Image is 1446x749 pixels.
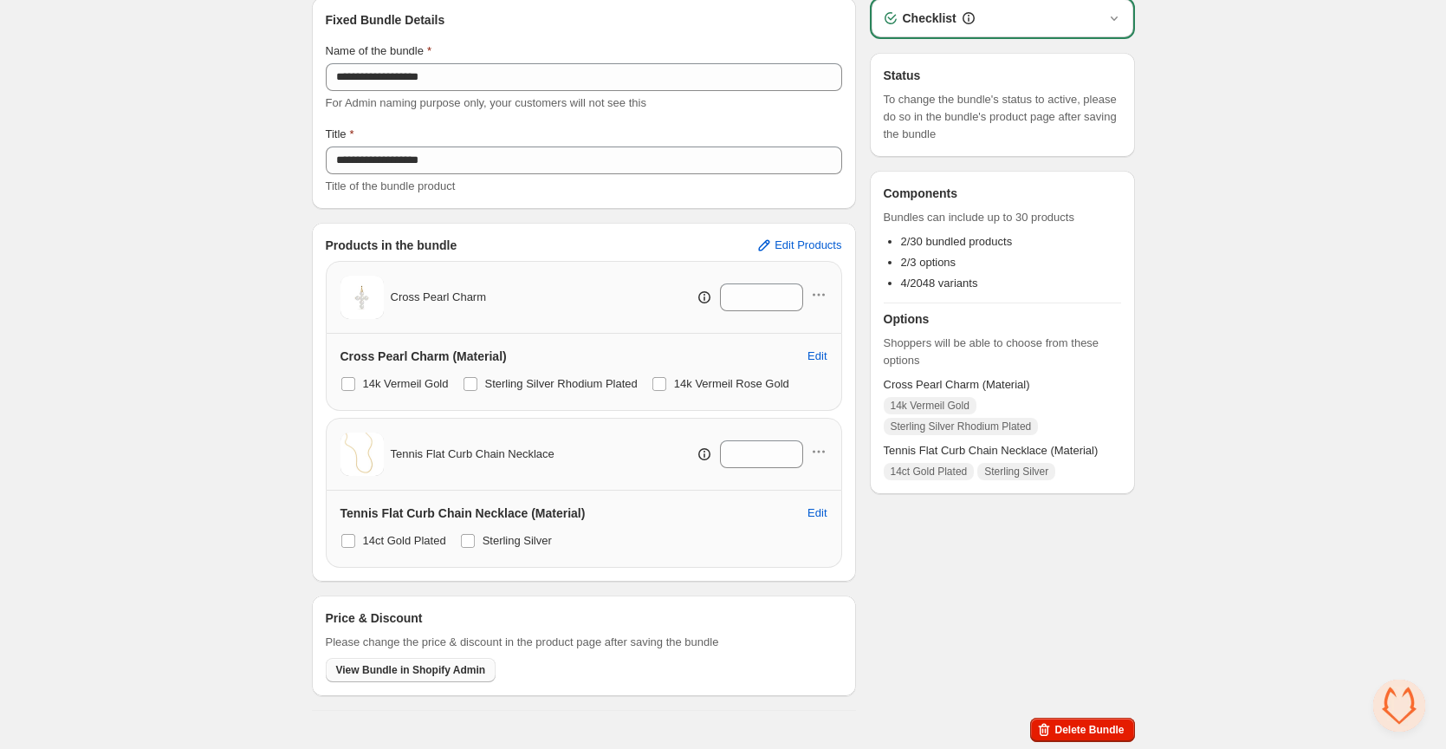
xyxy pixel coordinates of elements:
[903,10,956,27] h3: Checklist
[1373,680,1425,732] div: Open chat
[775,238,841,252] span: Edit Products
[884,376,1121,394] span: Cross Pearl Charm (Material)
[884,335,1121,369] span: Shoppers will be able to choose from these options
[884,91,1121,143] span: To change the bundle's status to active, please do so in the bundle's product page after saving t...
[807,349,827,363] span: Edit
[326,126,354,143] label: Title
[485,377,638,390] span: Sterling Silver Rhodium Plated
[984,465,1048,479] span: Sterling Silver
[340,433,384,476] img: Tennis Flat Curb Chain Necklace
[745,231,852,259] button: Edit Products
[884,185,958,202] h3: Components
[797,499,837,527] button: Edit
[340,276,384,319] img: Cross Pearl Charm
[326,237,457,254] h3: Products in the bundle
[884,67,1121,84] h3: Status
[891,399,969,413] span: 14k Vermeil Gold
[363,377,449,390] span: 14k Vermeil Gold
[326,179,456,192] span: Title of the bundle product
[901,235,1013,248] span: 2/30 bundled products
[391,289,487,306] span: Cross Pearl Charm
[326,42,432,60] label: Name of the bundle
[340,505,586,522] h3: Tennis Flat Curb Chain Necklace (Material)
[797,342,837,370] button: Edit
[901,256,956,269] span: 2/3 options
[363,534,446,547] span: 14ct Gold Plated
[326,634,719,651] span: Please change the price & discount in the product page after saving the bundle
[391,446,554,463] span: Tennis Flat Curb Chain Necklace
[340,348,507,365] h3: Cross Pearl Charm (Material)
[884,209,1121,226] span: Bundles can include up to 30 products
[891,420,1032,433] span: Sterling Silver Rhodium Plated
[326,658,496,682] button: View Bundle in Shopify Admin
[326,11,842,29] h3: Fixed Bundle Details
[884,310,1121,328] h3: Options
[901,277,978,290] span: 4/2048 variants
[326,96,646,109] span: For Admin naming purpose only, your customers will not see this
[674,377,789,390] span: 14k Vermeil Rose Gold
[884,442,1121,459] span: Tennis Flat Curb Chain Necklace (Material)
[326,609,423,627] h3: Price & Discount
[807,506,827,520] span: Edit
[336,663,486,677] span: View Bundle in Shopify Admin
[1054,723,1124,737] span: Delete Bundle
[1030,718,1134,742] button: Delete Bundle
[483,534,552,547] span: Sterling Silver
[891,465,968,479] span: 14ct Gold Plated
